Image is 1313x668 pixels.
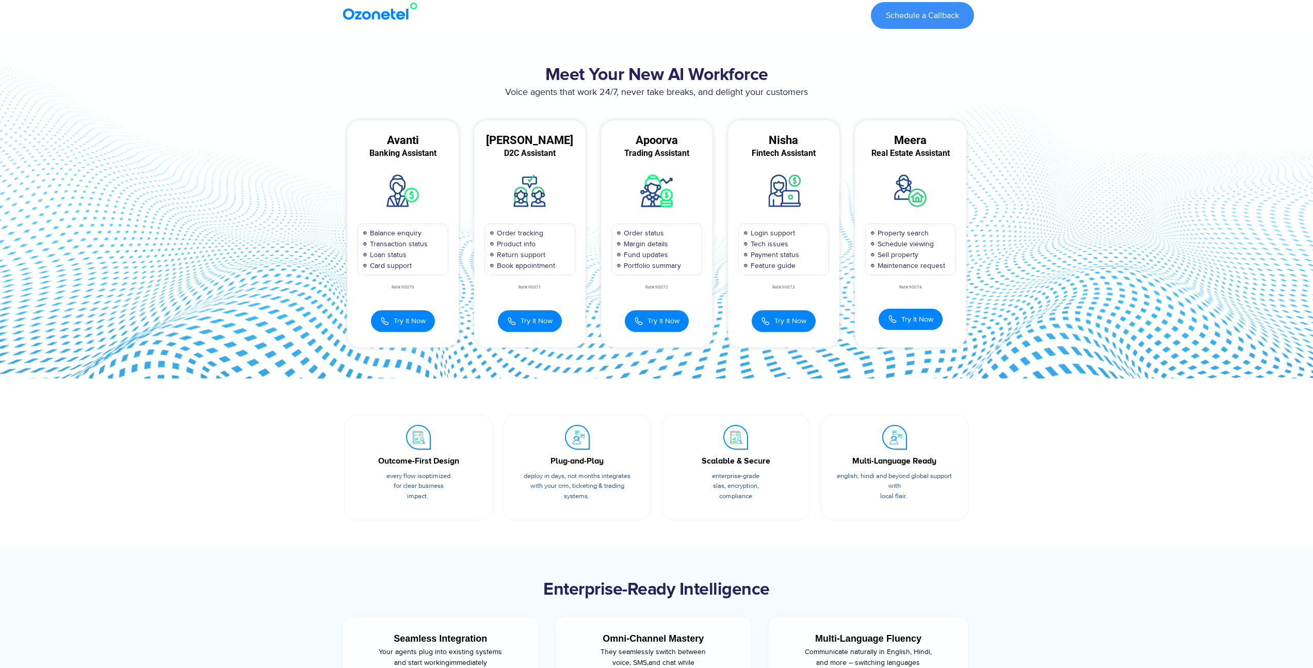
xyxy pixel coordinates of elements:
img: Call Icon [507,315,516,327]
span: English, Hindi and beyond global support with local flair. [837,472,952,500]
span: Order status [621,228,664,238]
div: Seamless Integration [362,632,520,646]
div: Apoorva [601,136,712,145]
div: Banking Assistant [347,149,459,158]
div: Ref#:90072 [601,285,712,290]
div: [PERSON_NAME] [474,136,586,145]
span: Transaction status [367,238,428,249]
span: Try It Now [901,314,933,325]
span: and chat while [649,658,694,667]
span: SLAs, encryption, compliance [713,482,759,500]
button: Try It Now [879,309,943,330]
button: Try It Now [625,310,689,332]
div: Real Estate Assistant [855,149,966,158]
div: Multi-Language Ready [836,455,953,467]
div: Meera [855,136,966,145]
span: Login support [748,228,795,238]
span: Deploy in days, not months integrates with your CRM, ticketing & trading systems. [524,472,630,500]
span: Try It Now [774,315,806,326]
span: immediately [449,658,487,667]
span: Your agents plug into existing systems and start working [379,647,502,667]
span: Schedule a Callback [886,11,959,20]
span: Schedule viewing [875,238,934,249]
span: Card support [367,260,412,271]
span: Return support [494,249,545,260]
span: Loan status [367,249,407,260]
div: Outcome-First Design [361,455,477,467]
div: Ref#:90071 [474,285,586,290]
span: optimized [422,472,450,480]
div: Ref#:90074 [855,285,966,290]
div: Plug-and-Play [519,455,636,467]
div: Multi-Language Fluency [787,632,950,646]
div: Scalable & Secure [678,455,795,467]
h2: Enterprise-Ready Intelligence [339,580,974,600]
span: Balance enquiry [367,228,422,238]
span: Fund updates [621,249,668,260]
span: Product info [494,238,536,249]
span: Property search [875,228,929,238]
span: Sell property [875,249,918,260]
span: Enterprise-grade [712,472,759,480]
img: Call Icon [634,315,643,327]
span: Maintenance request [875,260,945,271]
span: Portfolio summary [621,260,681,271]
span: Try It Now [647,315,679,326]
span: Tech issues [748,238,788,249]
div: Fintech Assistant [728,149,839,158]
button: Try It Now [752,310,816,332]
button: Try It Now [371,310,435,332]
img: Call Icon [380,315,390,327]
span: Try It Now [394,315,426,326]
div: D2C Assistant [474,149,586,158]
div: Nisha [728,136,839,145]
p: Voice agents that work 24/7, never take breaks, and delight your customers [339,86,974,100]
img: Call Icon [888,314,897,324]
span: Payment status [748,249,799,260]
span: They seamlessly switch between voice, SMS, [601,647,706,667]
div: Trading Assistant [601,149,712,158]
span: Book appointment [494,260,555,271]
span: Order tracking [494,228,543,238]
button: Try It Now [498,310,562,332]
div: Ref#:90073 [728,285,839,290]
a: Schedule a Callback [871,2,974,29]
span: Try It Now [521,315,553,326]
span: Feature guide [748,260,796,271]
div: Omni-Channel Mastery [574,632,733,646]
img: Call Icon [761,315,770,327]
div: Avanti [347,136,459,145]
div: Ref#:90070 [347,285,459,290]
span: for clear business impact. [394,482,444,500]
span: Every flow is [386,472,422,480]
span: Margin details [621,238,668,249]
h2: Meet Your New AI Workforce [339,65,974,86]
